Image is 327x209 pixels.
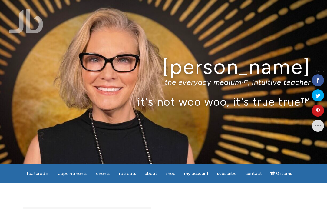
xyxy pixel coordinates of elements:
a: Events [92,168,114,180]
a: Cart0 items [267,167,296,180]
img: Jamie Butler. The Everyday Medium [9,9,43,33]
h1: [PERSON_NAME] [16,55,311,78]
span: Events [96,171,111,176]
i: Cart [270,171,276,176]
a: featured in [23,168,53,180]
span: Contact [245,171,262,176]
span: 0 items [276,171,292,176]
a: Shop [162,168,179,180]
a: Retreats [115,168,140,180]
span: Shop [166,171,176,176]
span: Shares [314,70,324,73]
a: Appointments [54,168,91,180]
a: About [141,168,161,180]
span: Subscribe [217,171,237,176]
span: Appointments [58,171,88,176]
a: My Account [180,168,212,180]
p: the everyday medium™, intuitive teacher [16,78,311,87]
a: Contact [242,168,266,180]
p: it's not woo woo, it's true true™ [16,95,311,108]
span: About [145,171,157,176]
a: Subscribe [213,168,240,180]
span: featured in [26,171,50,176]
span: Retreats [119,171,136,176]
span: My Account [184,171,209,176]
